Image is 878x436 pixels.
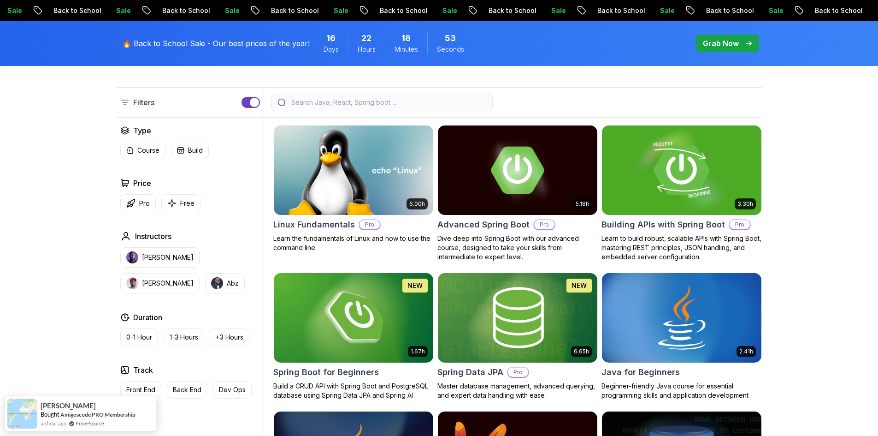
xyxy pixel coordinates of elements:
p: Master database management, advanced querying, and expert data handling with ease [437,382,598,400]
img: Advanced Spring Boot card [438,125,597,215]
p: Sale [325,6,354,15]
h2: Java for Beginners [601,366,680,379]
a: Advanced Spring Boot card5.18hAdvanced Spring BootProDive deep into Spring Boot with our advanced... [437,125,598,262]
p: Back End [173,385,201,394]
p: +3 Hours [216,333,243,342]
button: Build [171,142,209,159]
p: Back to School [589,6,651,15]
p: Pro [139,199,150,208]
p: 5.18h [576,200,589,208]
h2: Type [133,125,151,136]
span: Hours [358,45,376,54]
p: Sale [216,6,246,15]
a: Java for Beginners card2.41hJava for BeginnersBeginner-friendly Java course for essential program... [601,273,762,400]
p: 3.30h [737,200,753,208]
p: Abz [227,279,239,288]
p: 6.65h [574,348,589,355]
button: Front End [120,381,161,399]
p: Pro [730,220,750,229]
span: Bought [41,411,59,418]
span: Seconds [437,45,464,54]
p: 1-3 Hours [170,333,198,342]
p: Back to School [262,6,325,15]
p: [PERSON_NAME] [142,253,194,262]
p: 2.41h [739,348,753,355]
p: Grab Now [703,38,739,49]
p: 🔥 Back to School Sale - Our best prices of the year! [122,38,310,49]
button: Dev Ops [213,381,252,399]
p: Dive deep into Spring Boot with our advanced course, designed to take your skills from intermedia... [437,234,598,262]
span: Days [324,45,339,54]
p: Back to School [45,6,107,15]
button: Pro [120,194,156,212]
button: 0-1 Hour [120,328,158,346]
p: Pro [508,368,528,377]
p: NEW [572,281,587,290]
p: Dev Ops [219,385,246,394]
span: [PERSON_NAME] [41,402,96,410]
p: Sale [760,6,790,15]
span: an hour ago [41,419,66,427]
a: ProveSource [76,419,104,427]
p: Sale [651,6,681,15]
p: Build [188,146,203,155]
p: Sale [542,6,572,15]
a: Spring Boot for Beginners card1.67hNEWSpring Boot for BeginnersBuild a CRUD API with Spring Boot ... [273,273,434,400]
p: Pro [534,220,554,229]
h2: Building APIs with Spring Boot [601,218,725,231]
button: Course [120,142,165,159]
img: Linux Fundamentals card [274,125,433,215]
h2: Price [133,178,151,189]
p: Free [180,199,194,208]
p: Course [137,146,159,155]
p: Back to School [371,6,434,15]
p: Learn the fundamentals of Linux and how to use the command line [273,234,434,252]
p: Pro [359,220,380,229]
input: Search Java, React, Spring boot ... [289,98,487,107]
p: Back to School [697,6,760,15]
p: NEW [407,281,423,290]
p: Back to School [153,6,216,15]
img: Building APIs with Spring Boot card [598,123,765,217]
p: Sale [107,6,137,15]
a: Building APIs with Spring Boot card3.30hBuilding APIs with Spring BootProLearn to build robust, s... [601,125,762,262]
span: Minutes [395,45,418,54]
h2: Track [133,364,153,376]
p: Back to School [480,6,542,15]
p: Sale [434,6,463,15]
button: instructor img[PERSON_NAME] [120,273,200,293]
h2: Instructors [135,231,171,242]
p: Build a CRUD API with Spring Boot and PostgreSQL database using Spring Data JPA and Spring AI [273,382,434,400]
p: Front End [126,385,155,394]
p: Beginner-friendly Java course for essential programming skills and application development [601,382,762,400]
a: Spring Data JPA card6.65hNEWSpring Data JPAProMaster database management, advanced querying, and ... [437,273,598,400]
img: instructor img [126,277,138,289]
button: Free [161,194,200,212]
img: Spring Data JPA card [438,273,597,363]
p: Back to School [806,6,869,15]
p: Learn to build robust, scalable APIs with Spring Boot, mastering REST principles, JSON handling, ... [601,234,762,262]
a: Linux Fundamentals card6.00hLinux FundamentalsProLearn the fundamentals of Linux and how to use t... [273,125,434,252]
span: 22 Hours [361,32,371,45]
h2: Spring Data JPA [437,366,503,379]
a: Amigoscode PRO Membership [60,411,136,418]
span: 18 Minutes [401,32,411,45]
p: [PERSON_NAME] [142,279,194,288]
button: +3 Hours [210,328,249,346]
p: Filters [133,97,154,108]
h2: Advanced Spring Boot [437,218,530,231]
span: 16 Days [326,32,336,45]
p: 0-1 Hour [126,333,152,342]
p: 6.00h [409,200,425,208]
button: instructor imgAbz [205,273,245,293]
img: Java for Beginners card [602,273,761,363]
span: 53 Seconds [445,32,456,45]
h2: Duration [133,312,162,323]
h2: Spring Boot for Beginners [273,366,379,379]
p: 1.67h [411,348,425,355]
img: provesource social proof notification image [7,399,37,429]
button: Back End [167,381,207,399]
button: 1-3 Hours [164,328,204,346]
img: instructor img [126,251,138,263]
img: Spring Boot for Beginners card [274,273,433,363]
